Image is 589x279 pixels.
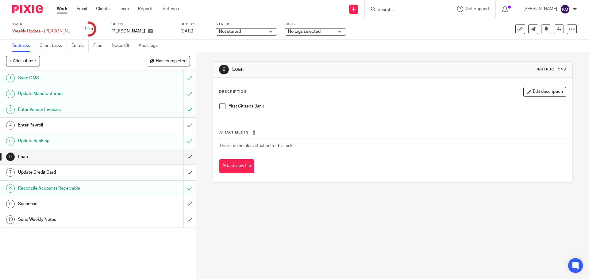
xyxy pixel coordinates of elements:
[523,87,566,97] button: Edit description
[6,90,15,98] div: 2
[163,6,179,12] a: Settings
[112,40,134,52] a: Notes (0)
[229,103,566,109] p: First Citizens Bank
[219,131,249,134] span: Attachments
[6,153,15,161] div: 6
[560,4,570,14] img: svg%3E
[77,6,87,12] a: Email
[18,168,124,177] h1: Update Credit Card
[180,29,193,33] span: [DATE]
[18,89,124,98] h1: Update Manufacturers
[219,159,254,173] button: Attach new file
[93,40,107,52] a: Files
[466,7,489,11] span: Get Support
[18,199,124,209] h1: Suspense
[18,152,124,161] h1: Loan
[219,29,241,34] span: Not started
[111,28,145,34] p: [PERSON_NAME]
[232,66,406,73] h1: Loan
[138,6,153,12] a: Reports
[523,6,557,12] p: [PERSON_NAME]
[180,22,208,27] label: Due by
[219,144,293,148] span: There are no files attached to this task.
[139,40,162,52] a: Audit logs
[18,136,124,145] h1: Update Banking
[71,40,89,52] a: Emails
[6,105,15,114] div: 3
[6,121,15,130] div: 4
[156,59,187,64] span: Hide completed
[6,168,15,177] div: 7
[18,74,124,83] h1: Sync OMS
[6,137,15,145] div: 5
[119,6,129,12] a: Team
[285,22,346,27] label: Tags
[18,121,124,130] h1: Enter Payroll
[6,215,15,224] div: 10
[85,25,93,32] div: 5
[377,7,432,13] input: Search
[111,22,173,27] label: Client
[40,40,67,52] a: Client tasks
[537,67,566,72] div: Instructions
[6,200,15,208] div: 9
[12,40,35,52] a: Subtasks
[147,56,190,66] button: Hide completed
[6,56,40,66] button: + Add subtask
[219,89,246,94] p: Description
[288,29,321,34] span: No tags selected
[216,22,277,27] label: Status
[87,28,93,31] small: /10
[18,184,124,193] h1: Reconcile Accounts Receivable
[12,22,74,27] label: Task
[57,6,67,12] a: Work
[12,28,74,34] div: Weekly Update - [PERSON_NAME]
[6,184,15,193] div: 8
[18,215,124,224] h1: Send Weekly Notes
[6,74,15,82] div: 1
[219,65,229,74] div: 6
[12,5,43,13] img: Pixie
[12,28,74,34] div: Weekly Update - Beauchamp
[96,6,110,12] a: Clients
[18,105,124,114] h1: Enter Vendor Invoices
